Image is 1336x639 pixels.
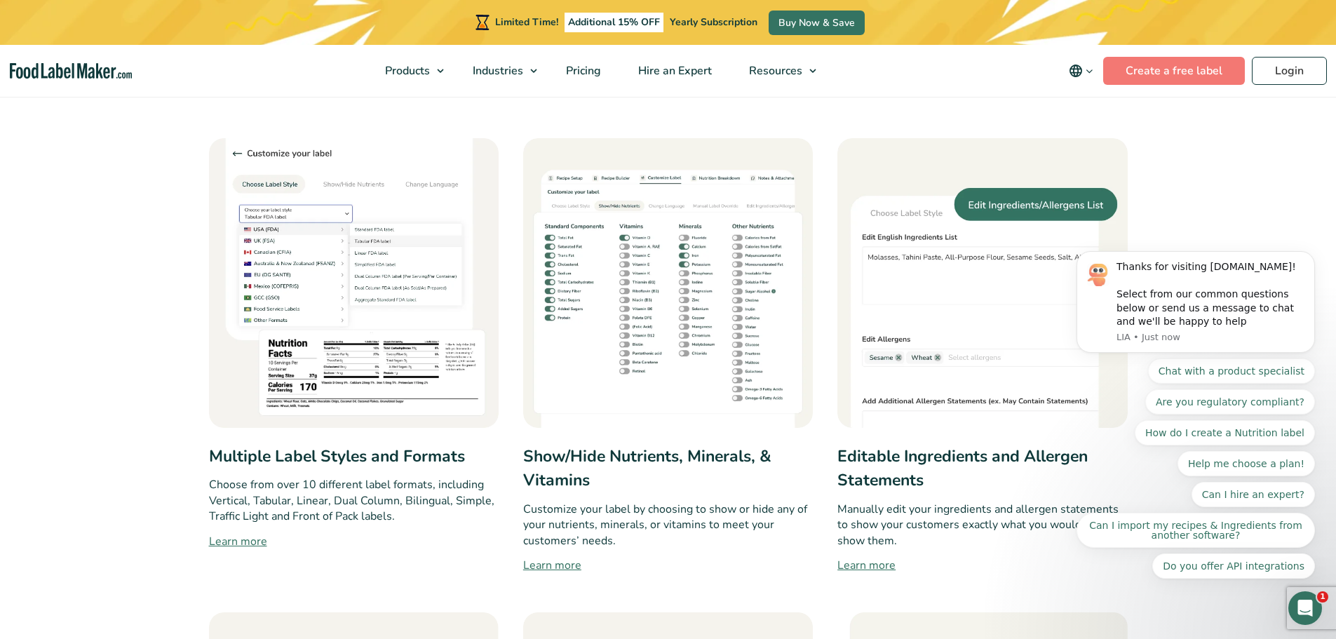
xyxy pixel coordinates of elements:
a: Learn more [837,557,1127,574]
p: Manually edit your ingredients and allergen statements to show your customers exactly what you wo... [837,502,1127,549]
span: 1 [1317,591,1328,603]
span: Products [381,63,431,79]
h3: Multiple Label Styles and Formats [209,445,499,469]
h3: Editable Ingredients and Allergen Statements [837,445,1127,493]
span: Resources [745,63,804,79]
a: Login [1252,57,1327,85]
span: Pricing [562,63,602,79]
p: Choose from over 10 different label formats, including Vertical, Tabular, Linear, Dual Column, Bi... [209,477,499,524]
a: Hire an Expert [620,45,727,97]
a: Learn more [523,557,813,574]
span: Industries [468,63,525,79]
p: Customize your label by choosing to show or hide any of your nutrients, minerals, or vitamins to ... [523,502,813,549]
iframe: Intercom notifications message [1055,72,1336,601]
span: Limited Time! [495,15,558,29]
h3: Show/Hide Nutrients, Minerals, & Vitamins [523,445,813,493]
a: Buy Now & Save [769,11,865,35]
a: Pricing [548,45,616,97]
span: Yearly Subscription [670,15,757,29]
span: Additional 15% OFF [565,13,663,32]
a: Create a free label [1103,57,1245,85]
a: Products [367,45,451,97]
a: Learn more [209,533,499,550]
a: Resources [731,45,823,97]
a: Industries [454,45,544,97]
iframe: Intercom live chat [1288,591,1322,625]
span: Hire an Expert [634,63,713,79]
